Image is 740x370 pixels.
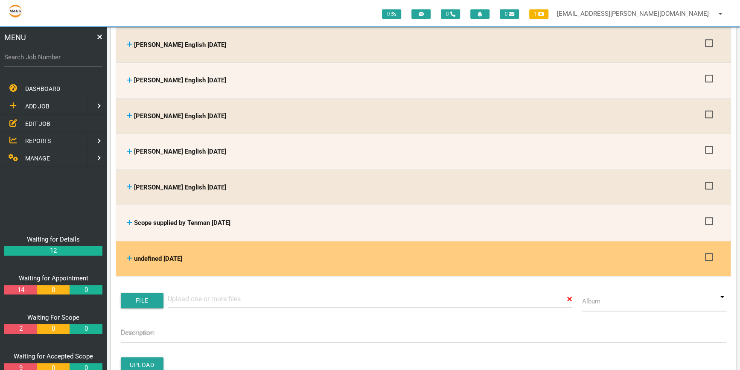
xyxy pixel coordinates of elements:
a: 0 [37,324,70,334]
a: 12 [4,246,102,256]
span: 0 [441,9,460,19]
span: [PERSON_NAME] English [DATE] [134,76,226,84]
span: ADD JOB [25,103,50,110]
span: [PERSON_NAME] English [DATE] [134,184,226,191]
a: Waiting for Accepted Scope [14,353,93,360]
a: Waiting For Scope [27,314,79,321]
a: 0 [70,285,102,295]
span: undefined [DATE] [134,255,182,262]
span: EDIT JOB [25,120,50,127]
a: 0 [70,324,102,334]
a: 0 [37,285,70,295]
a: Waiting for Details [27,236,80,243]
img: s3file [9,4,22,18]
input: Upload one or more files [168,291,573,307]
a: 14 [4,285,37,295]
span: 1 [529,9,548,19]
span: [PERSON_NAME] English [DATE] [134,148,226,155]
span: [PERSON_NAME] English [DATE] [134,41,226,49]
a: 2 [4,324,37,334]
span: REPORTS [25,137,51,144]
span: Scope supplied by Tenman [DATE] [134,219,230,227]
span: DASHBOARD [25,85,60,92]
span: [PERSON_NAME] English [DATE] [134,112,226,120]
span: MENU [4,32,26,43]
label: Search Job Number [4,52,102,62]
label: Description [121,328,154,338]
a: Waiting for Appointment [19,274,88,282]
span: MANAGE [25,155,50,162]
span: 0 [500,9,519,19]
span: 0 [382,9,401,19]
